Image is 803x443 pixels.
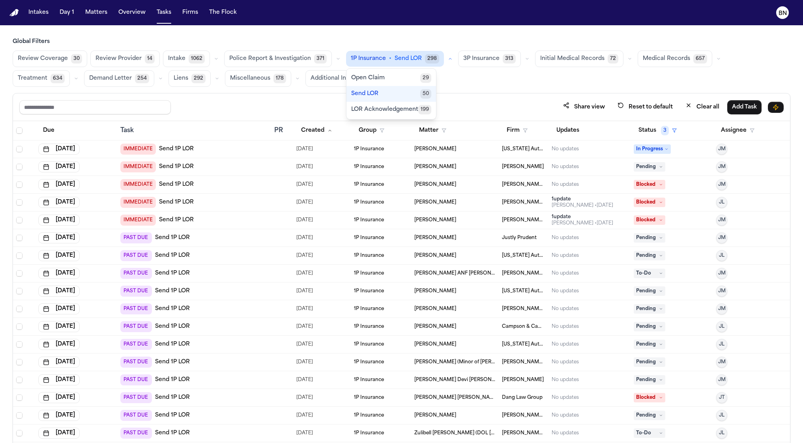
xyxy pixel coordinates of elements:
span: 30 [71,54,82,64]
span: 178 [273,74,286,83]
button: Initial Medical Records72 [535,50,623,67]
span: Medical Records [643,55,690,63]
span: Send LOR [395,55,422,63]
button: Police Report & Investigation371 [224,50,332,67]
button: Send LOR50 [346,86,436,102]
button: Reset to default [613,100,678,114]
button: The Flock [206,6,240,20]
span: Send LOR [351,90,378,98]
button: Review Coverage30 [13,50,87,67]
button: Intakes [25,6,52,20]
span: 371 [314,54,327,64]
button: Share view [558,100,610,114]
span: 199 [418,105,431,114]
span: 1062 [189,54,205,64]
span: 634 [51,74,65,83]
span: • [389,55,391,63]
span: 29 [420,73,431,83]
button: LOR Acknowledgement199 [346,102,436,118]
button: Treatment634 [13,70,70,87]
button: 1P Insurance•Send LOR298 [346,51,444,67]
button: Demand Letter254 [84,70,154,87]
button: Medical Records657 [638,50,712,67]
span: LOR Acknowledgement [351,106,418,114]
span: Miscellaneous [230,75,270,82]
span: Intake [168,55,185,63]
span: Police Report & Investigation [229,55,311,63]
button: Matters [82,6,110,20]
span: 313 [503,54,516,64]
button: Review Provider14 [90,50,160,67]
span: Review Coverage [18,55,68,63]
button: Add Task [727,100,762,114]
button: Tasks [153,6,174,20]
span: Review Provider [95,55,142,63]
span: Additional Insurance [311,75,369,82]
span: Liens [174,75,188,82]
span: 50 [420,89,431,99]
h3: Global Filters [13,38,790,46]
span: 1P Insurance [351,55,386,63]
span: 14 [145,54,155,64]
button: Open Claim29 [346,70,436,86]
button: Additional Insurance0 [305,70,385,87]
button: Intake1062 [163,50,210,67]
button: Miscellaneous178 [225,70,291,87]
button: 3P Insurance313 [458,50,521,67]
span: 292 [191,74,206,83]
img: Finch Logo [9,9,19,17]
span: Initial Medical Records [540,55,605,63]
span: 657 [693,54,707,64]
span: 72 [608,54,618,64]
button: Firms [179,6,201,20]
span: 254 [135,74,149,83]
a: Home [9,9,19,17]
span: Open Claim [351,74,385,82]
button: Day 1 [56,6,77,20]
button: Overview [115,6,149,20]
span: 3P Insurance [463,55,500,63]
span: Demand Letter [89,75,132,82]
button: Clear all [681,100,724,114]
button: Immediate Task [768,102,784,113]
span: 298 [425,54,439,64]
button: Liens292 [168,70,211,87]
span: Treatment [18,75,47,82]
